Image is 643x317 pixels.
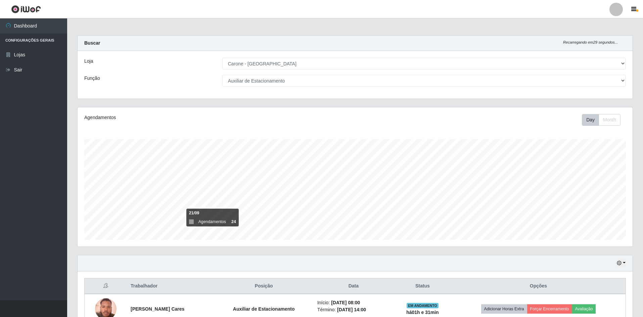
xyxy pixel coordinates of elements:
span: EM ANDAMENTO [407,303,439,308]
th: Data [313,278,394,294]
i: Recarregando em 29 segundos... [563,40,618,44]
div: Toolbar with button groups [582,114,626,126]
button: Adicionar Horas Extra [481,304,527,314]
th: Opções [451,278,626,294]
strong: Buscar [84,40,100,46]
strong: [PERSON_NAME] Cares [131,306,184,312]
time: [DATE] 14:00 [337,307,366,312]
button: Day [582,114,599,126]
th: Posição [214,278,313,294]
div: Agendamentos [84,114,304,121]
li: Término: [317,306,390,313]
strong: há 01 h e 31 min [406,310,439,315]
strong: Auxiliar de Estacionamento [233,306,295,312]
div: First group [582,114,621,126]
img: CoreUI Logo [11,5,41,13]
label: Função [84,75,100,82]
th: Status [394,278,451,294]
label: Loja [84,58,93,65]
button: Forçar Encerramento [527,304,572,314]
button: Month [599,114,621,126]
time: [DATE] 08:00 [331,300,360,305]
li: Início: [317,299,390,306]
button: Avaliação [572,304,596,314]
th: Trabalhador [127,278,214,294]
